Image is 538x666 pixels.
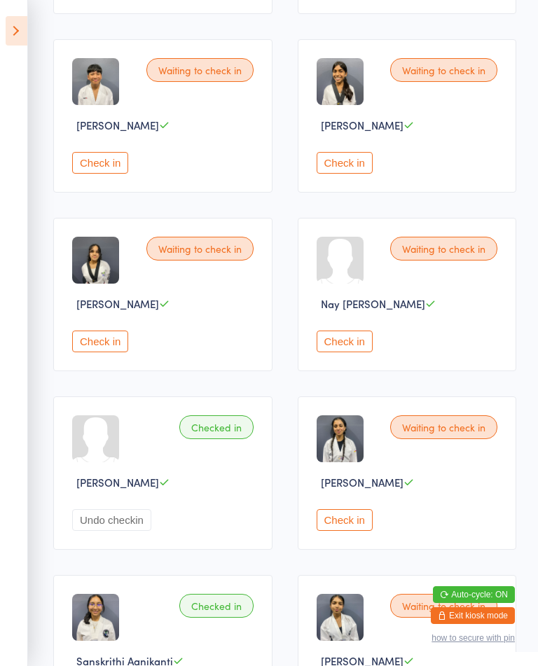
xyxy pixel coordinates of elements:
[72,331,128,352] button: Check in
[321,475,403,490] span: [PERSON_NAME]
[317,509,373,531] button: Check in
[179,594,254,618] div: Checked in
[317,58,364,105] img: image1747041067.png
[146,58,254,82] div: Waiting to check in
[390,415,497,439] div: Waiting to check in
[390,58,497,82] div: Waiting to check in
[72,237,119,284] img: image1747041656.png
[432,633,515,643] button: how to secure with pin
[76,475,159,490] span: [PERSON_NAME]
[321,118,403,132] span: [PERSON_NAME]
[76,118,159,132] span: [PERSON_NAME]
[146,237,254,261] div: Waiting to check in
[317,415,364,462] img: image1747213532.png
[317,152,373,174] button: Check in
[321,296,425,311] span: Nay [PERSON_NAME]
[390,594,497,618] div: Waiting to check in
[72,152,128,174] button: Check in
[317,331,373,352] button: Check in
[431,607,515,624] button: Exit kiosk mode
[390,237,497,261] div: Waiting to check in
[72,509,151,531] button: Undo checkin
[72,58,119,105] img: image1747041014.png
[433,586,515,603] button: Auto-cycle: ON
[72,594,119,641] img: image1748423545.png
[317,594,364,641] img: image1747041269.png
[76,296,159,311] span: [PERSON_NAME]
[179,415,254,439] div: Checked in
